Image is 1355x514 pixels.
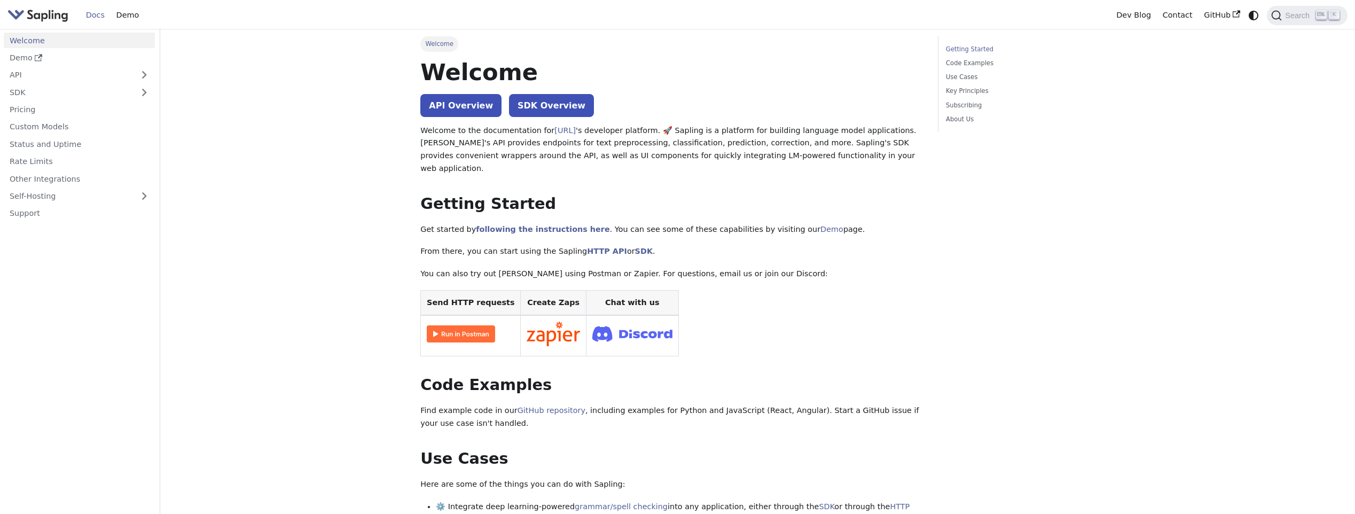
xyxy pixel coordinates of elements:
a: GitHub [1198,7,1246,24]
a: following the instructions here [476,225,609,233]
a: grammar/spell checking [575,502,668,511]
a: API [4,67,134,83]
a: Demo [4,50,155,66]
img: Join Discord [592,323,672,345]
a: Support [4,206,155,221]
th: Send HTTP requests [421,290,521,315]
button: Search (Ctrl+K) [1267,6,1347,25]
a: Use Cases [946,72,1091,82]
a: SDK [635,247,653,255]
a: SDK [4,84,134,100]
a: Pricing [4,102,155,118]
a: API Overview [420,94,502,117]
a: SDK Overview [509,94,594,117]
a: [URL] [554,126,576,135]
a: Key Principles [946,86,1091,96]
img: Connect in Zapier [527,322,580,346]
p: Here are some of the things you can do with Sapling: [420,478,922,491]
img: Run in Postman [427,325,495,342]
a: HTTP API [587,247,627,255]
img: Sapling.ai [7,7,68,23]
a: GitHub repository [518,406,585,415]
a: Welcome [4,33,155,48]
a: Subscribing [946,100,1091,111]
a: Getting Started [946,44,1091,54]
h1: Welcome [420,58,922,87]
button: Switch between dark and light mode (currently system mode) [1246,7,1262,23]
nav: Breadcrumbs [420,36,922,51]
h2: Getting Started [420,194,922,214]
a: Other Integrations [4,171,155,186]
p: Welcome to the documentation for 's developer platform. 🚀 Sapling is a platform for building lang... [420,124,922,175]
button: Expand sidebar category 'SDK' [134,84,155,100]
a: Docs [80,7,111,24]
p: From there, you can start using the Sapling or . [420,245,922,258]
a: Dev Blog [1110,7,1156,24]
p: Get started by . You can see some of these capabilities by visiting our page. [420,223,922,236]
a: Sapling.ai [7,7,72,23]
a: Status and Uptime [4,136,155,152]
p: Find example code in our , including examples for Python and JavaScript (React, Angular). Start a... [420,404,922,430]
h2: Use Cases [420,449,922,469]
p: You can also try out [PERSON_NAME] using Postman or Zapier. For questions, email us or join our D... [420,268,922,281]
a: Demo [111,7,145,24]
a: Custom Models [4,119,155,135]
a: SDK [819,502,834,511]
a: Contact [1157,7,1199,24]
a: Rate Limits [4,154,155,169]
th: Chat with us [586,290,678,315]
h2: Code Examples [420,376,922,395]
span: Search [1282,11,1316,20]
a: Code Examples [946,58,1091,68]
a: Self-Hosting [4,189,155,204]
button: Expand sidebar category 'API' [134,67,155,83]
th: Create Zaps [521,290,586,315]
a: Demo [820,225,843,233]
kbd: K [1329,10,1340,20]
a: About Us [946,114,1091,124]
span: Welcome [420,36,458,51]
